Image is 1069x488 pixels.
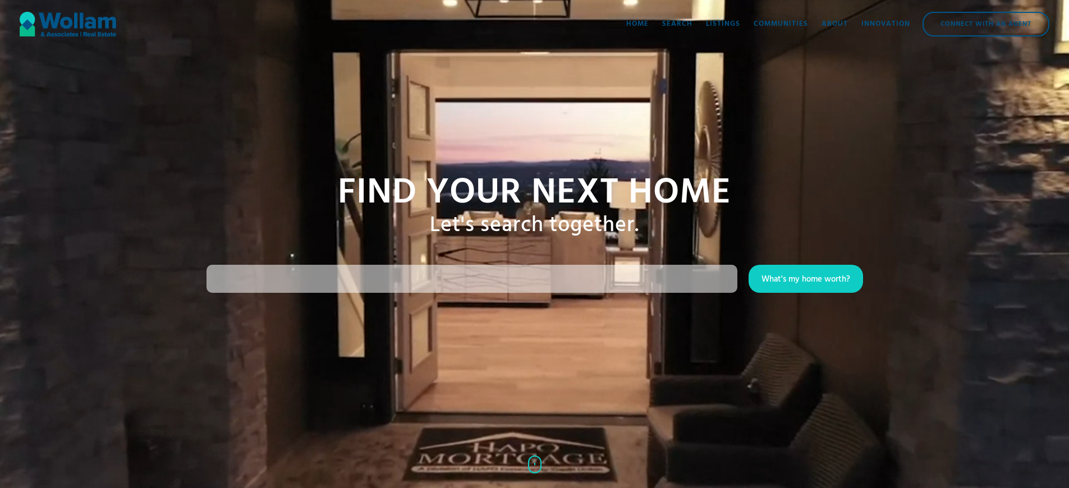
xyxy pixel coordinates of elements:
[822,19,848,30] div: About
[620,7,655,41] a: Home
[662,19,692,30] div: Search
[430,213,639,239] h1: Let's search together.
[626,19,649,30] div: Home
[655,7,699,41] a: Search
[924,13,1048,35] div: Connect with an Agent
[699,7,747,41] a: Listings
[20,7,116,41] a: home
[706,19,740,30] div: Listings
[749,265,863,293] a: What's my home worth?
[747,7,815,41] a: Communities
[923,12,1049,36] a: Connect with an Agent
[815,7,855,41] a: About
[861,19,910,30] div: Innovation
[855,7,917,41] a: Innovation
[754,19,808,30] div: Communities
[338,174,731,213] h1: Find your NExt home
